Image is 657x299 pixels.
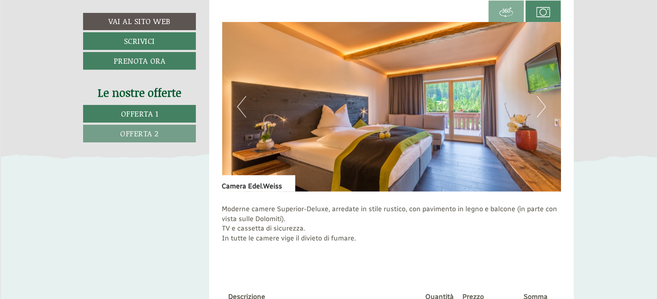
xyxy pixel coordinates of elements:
[83,52,196,70] a: Prenota ora
[121,108,158,119] span: Offerta 1
[237,96,246,117] button: Previous
[499,5,513,19] img: 360-grad.svg
[537,96,546,117] button: Next
[536,5,550,19] img: camera.svg
[222,22,561,191] img: image
[222,204,561,253] p: Moderne camere Superior-Deluxe, arredate in stile rustico, con pavimento in legno e balcone (in p...
[120,128,159,139] span: Offerta 2
[83,85,196,101] div: Le nostre offerte
[83,32,196,50] a: Scrivici
[222,175,295,191] div: Camera Edel.Weiss
[83,13,196,30] a: Vai al sito web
